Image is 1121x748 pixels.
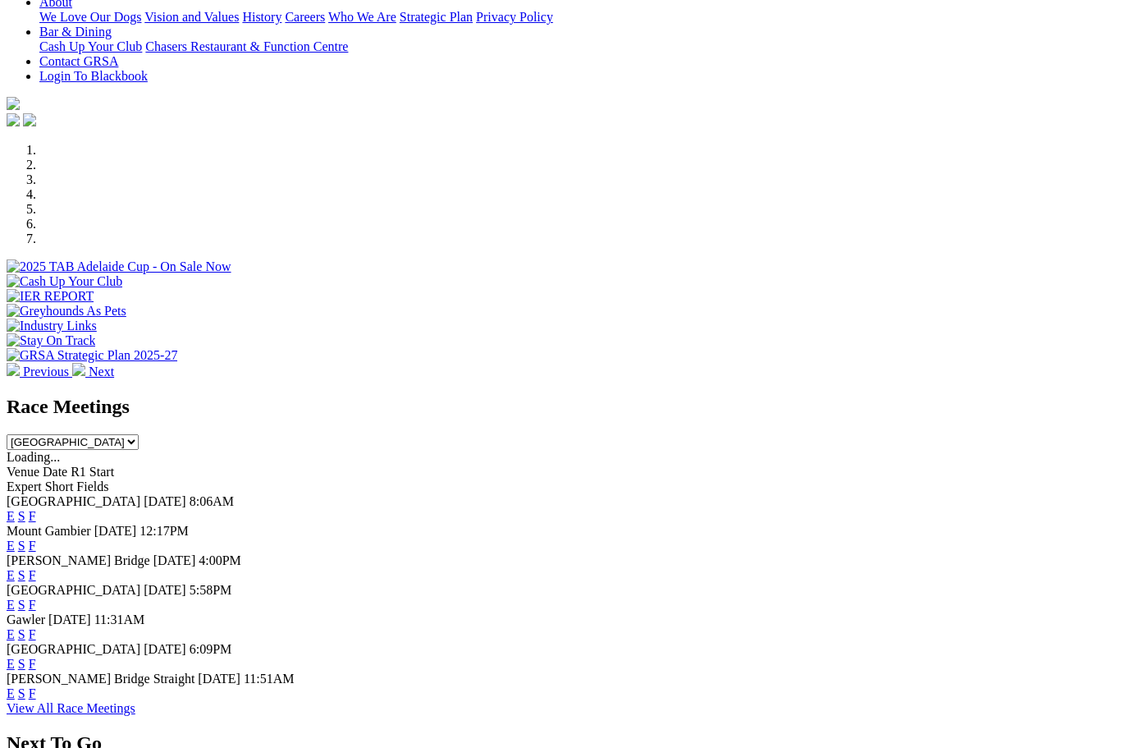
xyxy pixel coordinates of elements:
[29,657,36,671] a: F
[29,509,36,523] a: F
[7,289,94,304] img: IER REPORT
[7,365,72,379] a: Previous
[7,568,15,582] a: E
[144,642,186,656] span: [DATE]
[39,54,118,68] a: Contact GRSA
[18,627,25,641] a: S
[89,365,114,379] span: Next
[39,39,1114,54] div: Bar & Dining
[23,113,36,126] img: twitter.svg
[153,553,196,567] span: [DATE]
[7,304,126,319] img: Greyhounds As Pets
[7,396,1114,418] h2: Race Meetings
[7,553,150,567] span: [PERSON_NAME] Bridge
[7,274,122,289] img: Cash Up Your Club
[7,348,177,363] img: GRSA Strategic Plan 2025-27
[7,642,140,656] span: [GEOGRAPHIC_DATA]
[328,10,396,24] a: Who We Are
[18,568,25,582] a: S
[7,480,42,493] span: Expert
[7,259,231,274] img: 2025 TAB Adelaide Cup - On Sale Now
[7,583,140,597] span: [GEOGRAPHIC_DATA]
[7,524,91,538] span: Mount Gambier
[39,69,148,83] a: Login To Blackbook
[242,10,281,24] a: History
[7,319,97,333] img: Industry Links
[190,494,234,508] span: 8:06AM
[94,613,145,626] span: 11:31AM
[71,465,114,479] span: R1 Start
[18,657,25,671] a: S
[7,686,15,700] a: E
[7,539,15,553] a: E
[198,672,240,686] span: [DATE]
[7,465,39,479] span: Venue
[199,553,241,567] span: 4:00PM
[140,524,189,538] span: 12:17PM
[39,25,112,39] a: Bar & Dining
[7,613,45,626] span: Gawler
[400,10,473,24] a: Strategic Plan
[23,365,69,379] span: Previous
[18,509,25,523] a: S
[145,39,348,53] a: Chasers Restaurant & Function Centre
[7,113,20,126] img: facebook.svg
[7,701,135,715] a: View All Race Meetings
[7,450,60,464] span: Loading...
[190,583,232,597] span: 5:58PM
[7,333,95,348] img: Stay On Track
[7,97,20,110] img: logo-grsa-white.png
[144,494,186,508] span: [DATE]
[29,627,36,641] a: F
[39,39,142,53] a: Cash Up Your Club
[144,10,239,24] a: Vision and Values
[476,10,553,24] a: Privacy Policy
[76,480,108,493] span: Fields
[190,642,232,656] span: 6:09PM
[29,598,36,612] a: F
[7,363,20,376] img: chevron-left-pager-white.svg
[29,686,36,700] a: F
[29,568,36,582] a: F
[72,365,114,379] a: Next
[39,10,141,24] a: We Love Our Dogs
[144,583,186,597] span: [DATE]
[29,539,36,553] a: F
[72,363,85,376] img: chevron-right-pager-white.svg
[48,613,91,626] span: [DATE]
[285,10,325,24] a: Careers
[7,657,15,671] a: E
[7,598,15,612] a: E
[39,10,1114,25] div: About
[18,598,25,612] a: S
[43,465,67,479] span: Date
[18,539,25,553] a: S
[7,494,140,508] span: [GEOGRAPHIC_DATA]
[244,672,295,686] span: 11:51AM
[45,480,74,493] span: Short
[7,509,15,523] a: E
[7,627,15,641] a: E
[7,672,194,686] span: [PERSON_NAME] Bridge Straight
[94,524,137,538] span: [DATE]
[18,686,25,700] a: S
